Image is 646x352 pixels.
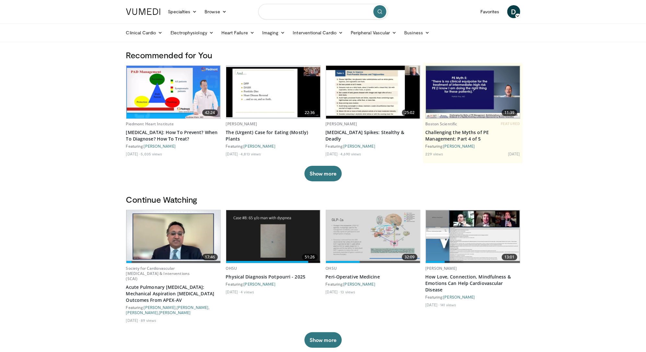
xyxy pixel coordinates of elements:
[217,26,258,39] a: Heart Failure
[226,289,240,294] li: [DATE]
[126,210,220,263] a: 17:46
[226,66,320,119] a: 22:36
[201,5,230,18] a: Browse
[141,151,162,156] li: 5,035 views
[340,289,355,294] li: 13 views
[144,144,176,148] a: [PERSON_NAME]
[508,151,520,156] li: [DATE]
[502,109,517,116] span: 11:39
[122,26,167,39] a: Clinical Cardio
[126,66,220,119] a: 42:24
[302,109,318,116] span: 22:36
[126,284,221,303] a: Acute Pulmonary [MEDICAL_DATA]: Mechanical Aspiration [MEDICAL_DATA] Outcomes From APEX-AV
[326,281,420,287] div: Featuring:
[126,143,221,149] div: Featuring:
[226,143,321,149] div: Featuring:
[426,302,440,307] li: [DATE]
[426,266,457,271] a: [PERSON_NAME]
[326,210,420,263] img: 80b87a1c-de3a-46f6-955f-84ff4d222e3f.620x360_q85_upscale.jpg
[226,274,321,280] a: Physical Diagnosis Potpourri - 2025
[326,289,340,294] li: [DATE]
[326,274,420,280] a: Peri-Operative Medicine
[443,295,475,299] a: [PERSON_NAME]
[400,26,433,39] a: Business
[159,310,191,315] a: [PERSON_NAME]
[202,254,218,260] span: 17:46
[443,144,475,148] a: [PERSON_NAME]
[326,121,357,127] a: [PERSON_NAME]
[126,318,140,323] li: [DATE]
[501,121,520,126] span: FEATURED
[426,143,520,149] div: Featuring:
[426,129,520,142] a: Challenging the Myths of PE Management: Part 4 of 5
[426,66,520,118] img: d5b042fb-44bd-4213-87e0-b0808e5010e8.620x360_q85_upscale.jpg
[326,143,420,149] div: Featuring:
[126,266,190,281] a: Society for Cardiovascular [MEDICAL_DATA] & Interventions (SCAI)
[326,151,340,156] li: [DATE]
[326,66,420,119] a: 25:02
[426,210,520,263] a: 13:01
[426,294,520,300] div: Featuring:
[426,66,520,119] a: 11:39
[344,144,375,148] a: [PERSON_NAME]
[126,66,220,119] img: 00531181-53d6-4af0-8372-8f1f946ce35e.620x360_q85_upscale.jpg
[304,332,342,348] button: Show more
[258,26,289,39] a: Imaging
[326,266,337,271] a: OHSU
[202,109,218,116] span: 42:24
[141,318,156,323] li: 89 views
[241,151,261,156] li: 4,813 views
[164,5,201,18] a: Specialties
[302,254,318,260] span: 51:26
[226,67,320,117] img: 83a112c6-4e5e-4f60-ba7b-8c369e9fa4ff.620x360_q85_upscale.jpg
[167,26,217,39] a: Electrophysiology
[126,310,158,315] a: [PERSON_NAME]
[304,166,342,181] button: Show more
[226,266,237,271] a: OHSU
[340,151,361,156] li: 4,690 views
[126,210,220,263] img: 0641f2bd-213b-4214-abb7-6eb44dc6f1fe.620x360_q85_upscale.jpg
[226,151,240,156] li: [DATE]
[226,129,321,142] a: The (Urgent) Case for Eating (Mostly) Plants
[476,5,503,18] a: Favorites
[126,121,174,127] a: Piedmont Heart Institute
[426,151,443,156] li: 229 views
[226,210,320,263] a: 51:26
[402,254,417,260] span: 32:09
[126,129,221,142] a: [MEDICAL_DATA]: How To Prevent? When To Diagnose? How To Treat?
[440,302,456,307] li: 141 views
[326,210,420,263] a: 32:09
[402,109,417,116] span: 25:02
[126,194,520,205] h3: Continue Watching
[326,129,420,142] a: [MEDICAL_DATA] Spikes: Stealthy & Deadly
[244,144,276,148] a: [PERSON_NAME]
[226,281,321,287] div: Featuring:
[426,274,520,293] a: How Love, Connection, Mindfulness & Emotions Can Help Cardiovascular Disease
[507,5,520,18] a: D
[226,121,257,127] a: [PERSON_NAME]
[126,8,160,15] img: VuMedi Logo
[244,282,276,286] a: [PERSON_NAME]
[177,305,208,310] a: [PERSON_NAME]
[258,4,388,19] input: Search topics, interventions
[289,26,347,39] a: Interventional Cardio
[226,210,320,263] img: b95f9efe-0693-43f8-ad35-03bf6e38df9e.620x360_q85_upscale.jpg
[326,66,420,119] img: 04b31223-f831-4724-b3a7-7bfa3e47c211.620x360_q85_upscale.jpg
[126,305,221,315] div: Featuring: , , ,
[426,121,457,127] a: Boston Scientific
[347,26,400,39] a: Peripheral Vascular
[126,151,140,156] li: [DATE]
[144,305,176,310] a: [PERSON_NAME]
[344,282,375,286] a: [PERSON_NAME]
[426,210,520,263] img: 00a4da8a-9548-43a5-b6af-a7ebd82c507d.620x360_q85_upscale.jpg
[241,289,254,294] li: 4 views
[126,50,520,60] h3: Recommended for You
[502,254,517,260] span: 13:01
